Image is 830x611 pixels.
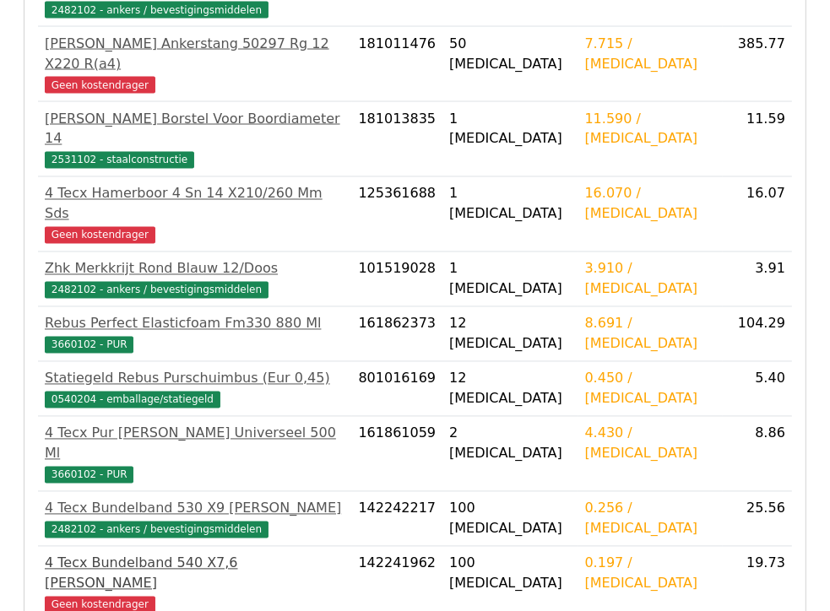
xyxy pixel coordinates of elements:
[585,259,716,300] div: 3.910 / [MEDICAL_DATA]
[45,259,345,300] a: Zhk Merkkrijt Rond Blauw 12/Doos2482102 - ankers / bevestigingsmiddelen
[45,34,345,74] div: [PERSON_NAME] Ankerstang 50297 Rg 12 X220 R(a4)
[45,2,269,19] span: 2482102 - ankers / bevestigingsmiddelen
[45,337,133,354] span: 3660102 - PUR
[723,177,792,252] td: 16.07
[585,369,716,409] div: 0.450 / [MEDICAL_DATA]
[723,252,792,307] td: 3.91
[352,307,443,362] td: 161862373
[45,184,345,224] div: 4 Tecx Hamerboor 4 Sn 14 X210/260 Mm Sds
[45,314,345,354] a: Rebus Perfect Elasticfoam Fm330 880 Ml3660102 - PUR
[45,369,345,409] a: Statiegeld Rebus Purschuimbus (Eur 0,45)0540204 - emballage/statiegeld
[449,424,571,464] div: 2 [MEDICAL_DATA]
[45,152,194,169] span: 2531102 - staalconstructie
[585,314,716,354] div: 8.691 / [MEDICAL_DATA]
[45,392,220,408] span: 0540204 - emballage/statiegeld
[723,307,792,362] td: 104.29
[449,369,571,409] div: 12 [MEDICAL_DATA]
[449,499,571,539] div: 100 [MEDICAL_DATA]
[449,259,571,300] div: 1 [MEDICAL_DATA]
[352,362,443,417] td: 801016169
[45,424,345,484] a: 4 Tecx Pur [PERSON_NAME] Universeel 500 Ml3660102 - PUR
[449,34,571,74] div: 50 [MEDICAL_DATA]
[585,499,716,539] div: 0.256 / [MEDICAL_DATA]
[45,34,345,95] a: [PERSON_NAME] Ankerstang 50297 Rg 12 X220 R(a4)Geen kostendrager
[449,314,571,354] div: 12 [MEDICAL_DATA]
[585,184,716,224] div: 16.070 / [MEDICAL_DATA]
[352,27,443,102] td: 181011476
[449,184,571,224] div: 1 [MEDICAL_DATA]
[45,522,269,538] span: 2482102 - ankers / bevestigingsmiddelen
[585,109,716,149] div: 11.590 / [MEDICAL_DATA]
[45,282,269,299] span: 2482102 - ankers / bevestigingsmiddelen
[352,102,443,177] td: 181013835
[45,259,345,279] div: Zhk Merkkrijt Rond Blauw 12/Doos
[449,109,571,149] div: 1 [MEDICAL_DATA]
[352,177,443,252] td: 125361688
[45,109,345,149] div: [PERSON_NAME] Borstel Voor Boordiameter 14
[45,184,345,245] a: 4 Tecx Hamerboor 4 Sn 14 X210/260 Mm SdsGeen kostendrager
[352,252,443,307] td: 101519028
[45,467,133,484] span: 3660102 - PUR
[449,554,571,594] div: 100 [MEDICAL_DATA]
[352,417,443,492] td: 161861059
[45,424,345,464] div: 4 Tecx Pur [PERSON_NAME] Universeel 500 Ml
[723,27,792,102] td: 385.77
[723,362,792,417] td: 5.40
[45,109,345,170] a: [PERSON_NAME] Borstel Voor Boordiameter 142531102 - staalconstructie
[585,424,716,464] div: 4.430 / [MEDICAL_DATA]
[723,417,792,492] td: 8.86
[723,492,792,547] td: 25.56
[45,554,345,594] div: 4 Tecx Bundelband 540 X7,6 [PERSON_NAME]
[45,227,155,244] span: Geen kostendrager
[585,34,716,74] div: 7.715 / [MEDICAL_DATA]
[45,369,345,389] div: Statiegeld Rebus Purschuimbus (Eur 0,45)
[45,314,345,334] div: Rebus Perfect Elasticfoam Fm330 880 Ml
[45,499,345,539] a: 4 Tecx Bundelband 530 X9 [PERSON_NAME]2482102 - ankers / bevestigingsmiddelen
[723,102,792,177] td: 11.59
[585,554,716,594] div: 0.197 / [MEDICAL_DATA]
[352,492,443,547] td: 142242217
[45,77,155,94] span: Geen kostendrager
[45,499,345,519] div: 4 Tecx Bundelband 530 X9 [PERSON_NAME]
